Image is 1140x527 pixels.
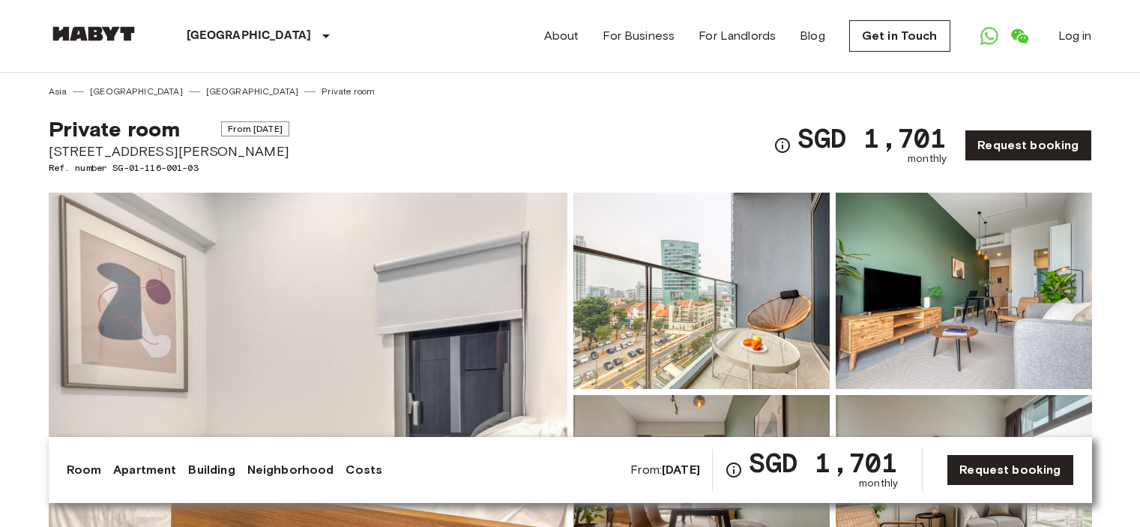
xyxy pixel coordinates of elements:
[187,27,312,45] p: [GEOGRAPHIC_DATA]
[113,461,176,479] a: Apartment
[908,151,947,166] span: monthly
[49,116,181,142] span: Private room
[800,27,825,45] a: Blog
[1004,21,1034,51] a: Open WeChat
[573,193,830,389] img: Picture of unit SG-01-116-001-03
[221,121,289,136] span: From [DATE]
[322,85,375,98] a: Private room
[749,449,898,476] span: SGD 1,701
[206,85,299,98] a: [GEOGRAPHIC_DATA]
[49,85,67,98] a: Asia
[965,130,1091,161] a: Request booking
[49,142,289,161] span: [STREET_ADDRESS][PERSON_NAME]
[699,27,776,45] a: For Landlords
[67,461,102,479] a: Room
[188,461,235,479] a: Building
[49,161,289,175] span: Ref. number SG-01-116-001-03
[859,476,898,491] span: monthly
[1058,27,1092,45] a: Log in
[630,462,700,478] span: From:
[836,193,1092,389] img: Picture of unit SG-01-116-001-03
[662,463,700,477] b: [DATE]
[346,461,382,479] a: Costs
[773,136,791,154] svg: Check cost overview for full price breakdown. Please note that discounts apply to new joiners onl...
[247,461,334,479] a: Neighborhood
[849,20,950,52] a: Get in Touch
[725,461,743,479] svg: Check cost overview for full price breakdown. Please note that discounts apply to new joiners onl...
[603,27,675,45] a: For Business
[544,27,579,45] a: About
[974,21,1004,51] a: Open WhatsApp
[90,85,183,98] a: [GEOGRAPHIC_DATA]
[49,26,139,41] img: Habyt
[947,454,1073,486] a: Request booking
[797,124,947,151] span: SGD 1,701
